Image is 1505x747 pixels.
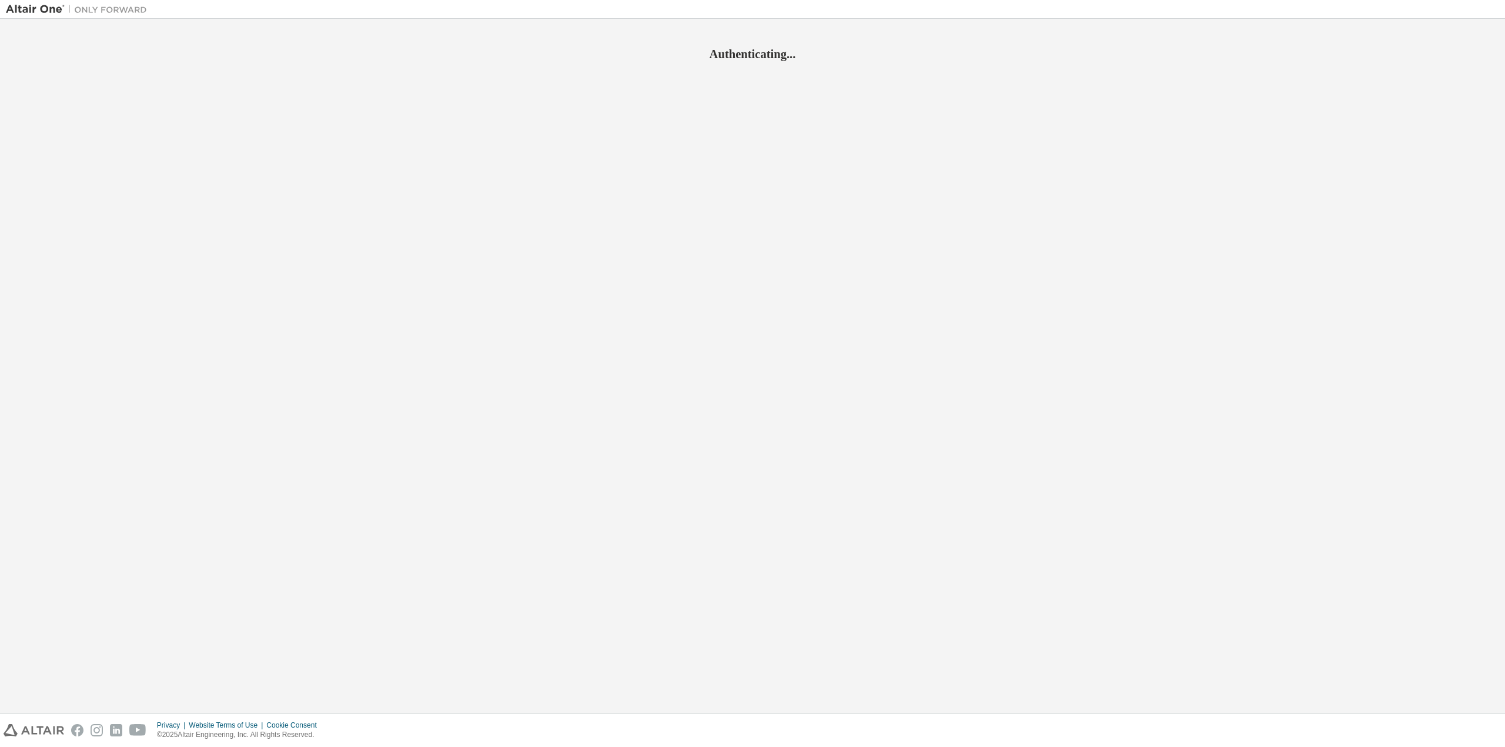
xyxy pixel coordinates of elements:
[157,730,324,740] p: © 2025 Altair Engineering, Inc. All Rights Reserved.
[6,46,1499,62] h2: Authenticating...
[157,721,189,730] div: Privacy
[4,724,64,736] img: altair_logo.svg
[6,4,153,15] img: Altair One
[189,721,266,730] div: Website Terms of Use
[110,724,122,736] img: linkedin.svg
[91,724,103,736] img: instagram.svg
[129,724,146,736] img: youtube.svg
[71,724,83,736] img: facebook.svg
[266,721,323,730] div: Cookie Consent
